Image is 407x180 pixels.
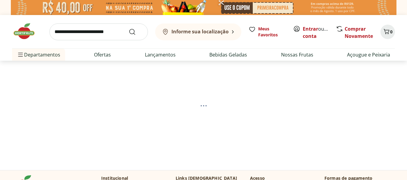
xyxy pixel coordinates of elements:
button: Menu [17,47,24,62]
button: Carrinho [380,25,395,39]
span: 0 [390,29,393,35]
a: Lançamentos [145,51,176,58]
button: Informe sua localização [155,23,241,40]
img: Hortifruti [12,22,42,40]
a: Bebidas Geladas [209,51,247,58]
span: ou [303,25,330,40]
span: Meus Favoritos [258,26,286,38]
a: Ofertas [94,51,111,58]
span: Departamentos [17,47,60,62]
a: Comprar Novamente [345,26,373,39]
a: Meus Favoritos [249,26,286,38]
a: Entrar [303,26,318,32]
a: Açougue e Peixaria [347,51,390,58]
button: Submit Search [129,28,143,35]
a: Criar conta [303,26,336,39]
input: search [49,23,148,40]
a: Nossas Frutas [281,51,313,58]
b: Informe sua localização [171,28,229,35]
